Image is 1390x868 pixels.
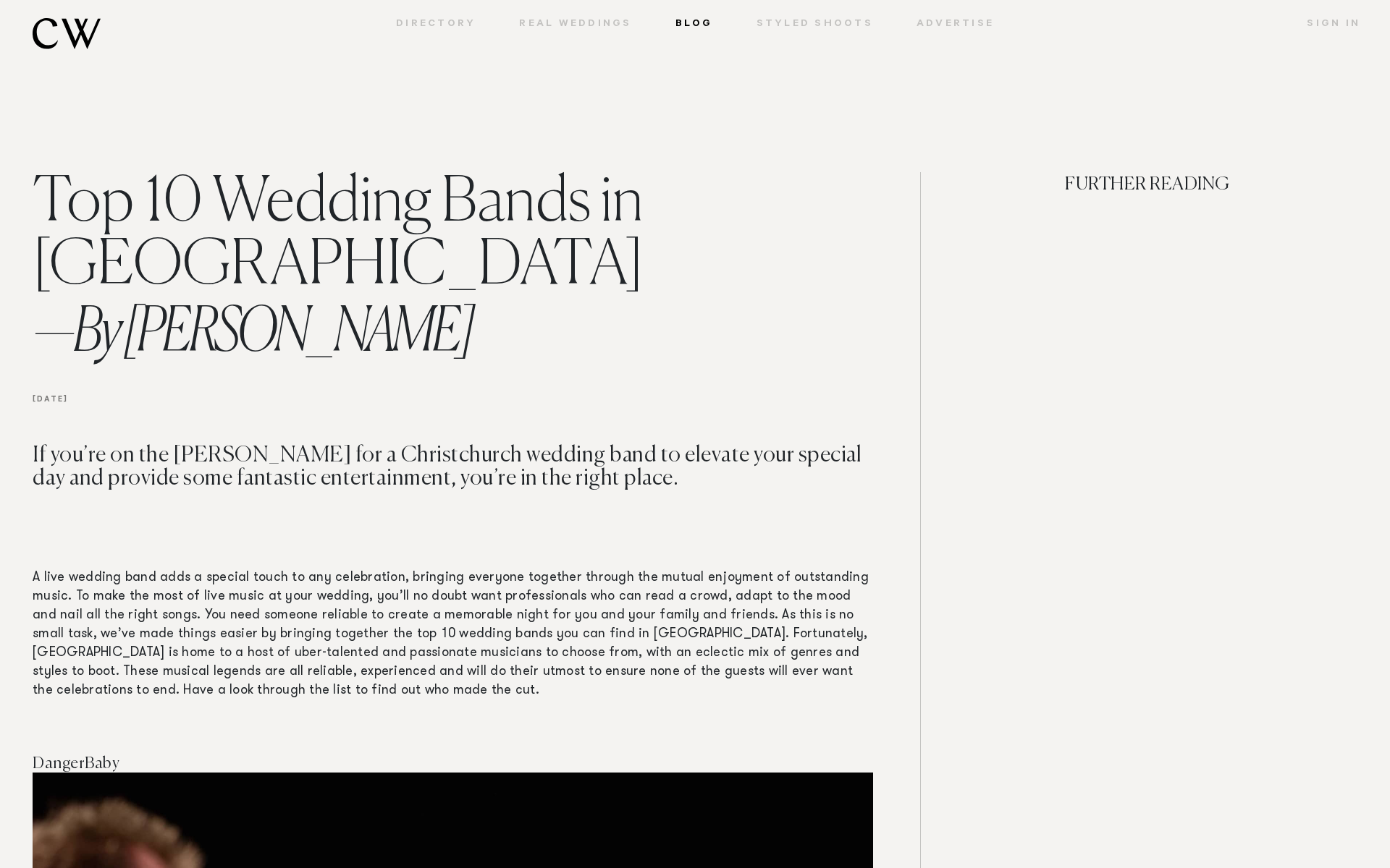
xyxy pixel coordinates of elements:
[33,303,72,365] span: —
[33,303,472,365] span: By [PERSON_NAME]
[33,370,873,444] h6: [DATE]
[497,18,653,31] a: Real Weddings
[33,172,873,370] h1: Top 10 Wedding Bands in [GEOGRAPHIC_DATA]
[895,18,1016,31] a: Advertise
[374,18,497,31] a: Directory
[938,172,1357,248] h4: FURTHER READING
[33,444,873,569] h3: If you’re on the [PERSON_NAME] for a Christchurch wedding band to elevate your special day and pr...
[1285,18,1360,31] a: Sign In
[735,18,895,31] a: Styled Shoots
[33,18,101,49] img: monogram.svg
[33,756,119,772] span: DangerBaby
[654,18,735,31] a: Blog
[33,571,869,697] span: A live wedding band adds a special touch to any celebration, bringing everyone together through t...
